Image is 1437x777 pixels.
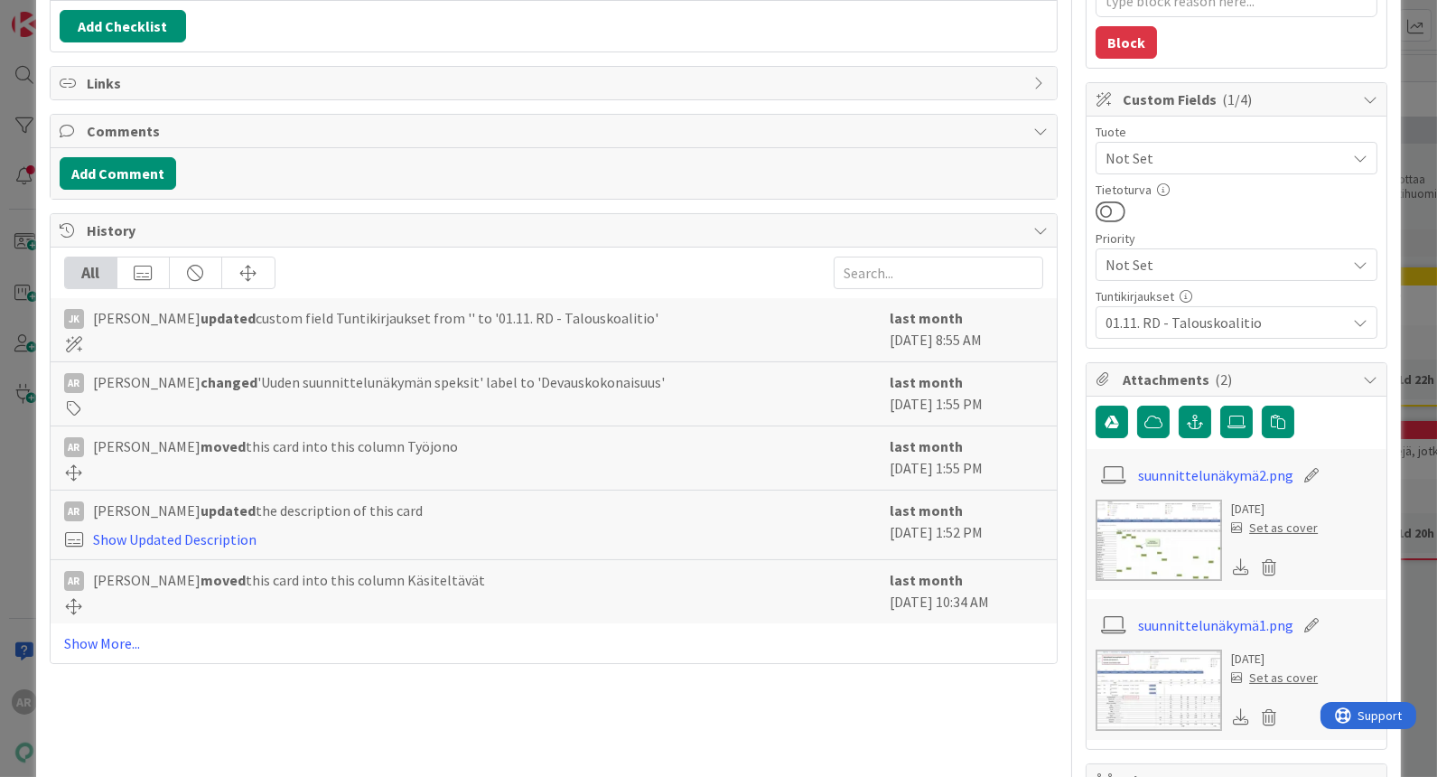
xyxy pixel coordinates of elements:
span: [PERSON_NAME] custom field Tuntikirjaukset from '' to '01.11. RD - Talouskoalitio' [93,307,658,329]
span: [PERSON_NAME] 'Uuden suunnittelunäkymän speksit' label to 'Devauskokonaisuus' [93,371,665,393]
span: Custom Fields [1123,89,1354,110]
div: [DATE] [1231,650,1318,669]
span: Not Set [1106,252,1337,277]
div: AR [64,437,84,457]
div: AR [64,501,84,521]
b: changed [201,373,257,391]
span: Comments [87,120,1024,142]
span: Attachments [1123,369,1354,390]
b: last month [890,571,963,589]
b: updated [201,309,256,327]
b: moved [201,571,246,589]
div: [DATE] 1:52 PM [890,500,1043,550]
span: [PERSON_NAME] the description of this card [93,500,423,521]
button: Add Checklist [60,10,186,42]
div: Priority [1096,232,1377,245]
a: suunnittelunäkymä1.png [1138,614,1293,636]
span: ( 2 ) [1215,370,1232,388]
div: Download [1231,556,1251,579]
div: Tuntikirjaukset [1096,290,1377,303]
div: All [65,257,117,288]
span: [PERSON_NAME] this card into this column Käsiteltävät [93,569,485,591]
div: Download [1231,706,1251,729]
span: History [87,220,1024,241]
span: ( 1/4 ) [1222,90,1252,108]
div: Set as cover [1231,519,1318,538]
a: Show More... [64,632,1043,654]
b: last month [890,373,963,391]
div: Tietoturva [1096,183,1377,196]
div: JK [64,309,84,329]
button: Block [1096,26,1157,59]
div: [DATE] 8:55 AM [890,307,1043,352]
div: AR [64,373,84,393]
span: Not Set [1106,145,1337,171]
div: [DATE] 10:34 AM [890,569,1043,614]
span: 01.11. RD - Talouskoalitio [1106,310,1337,335]
div: Set as cover [1231,669,1318,688]
b: moved [201,437,246,455]
div: [DATE] [1231,500,1318,519]
b: last month [890,437,963,455]
span: [PERSON_NAME] this card into this column Työjono [93,435,458,457]
span: Links [87,72,1024,94]
button: Add Comment [60,157,176,190]
b: last month [890,309,963,327]
b: last month [890,501,963,520]
a: Show Updated Description [93,530,257,548]
div: [DATE] 1:55 PM [890,435,1043,481]
div: AR [64,571,84,591]
div: Tuote [1096,126,1377,138]
div: [DATE] 1:55 PM [890,371,1043,417]
b: updated [201,501,256,520]
input: Search... [834,257,1043,289]
a: suunnittelunäkymä2.png [1138,464,1293,486]
span: Support [38,3,82,24]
